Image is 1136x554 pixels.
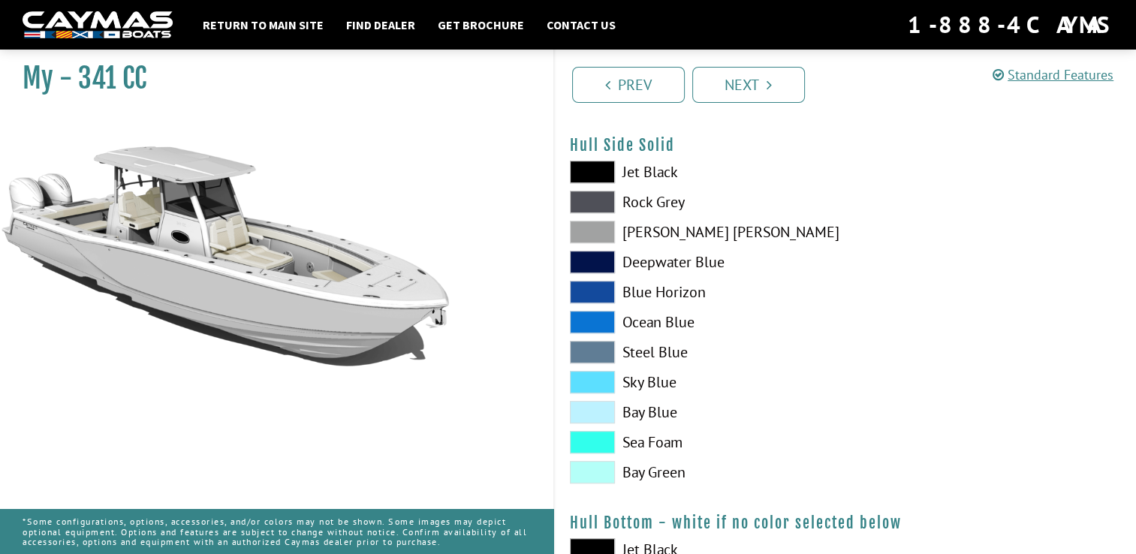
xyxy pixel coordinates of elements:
[570,341,830,363] label: Steel Blue
[570,281,830,303] label: Blue Horizon
[23,509,531,554] p: *Some configurations, options, accessories, and/or colors may not be shown. Some images may depic...
[993,66,1113,83] a: Standard Features
[23,11,173,39] img: white-logo-c9c8dbefe5ff5ceceb0f0178aa75bf4bb51f6bca0971e226c86eb53dfe498488.png
[570,191,830,213] label: Rock Grey
[570,221,830,243] label: [PERSON_NAME] [PERSON_NAME]
[339,15,423,35] a: Find Dealer
[570,136,1122,155] h4: Hull Side Solid
[570,431,830,453] label: Sea Foam
[570,161,830,183] label: Jet Black
[570,311,830,333] label: Ocean Blue
[570,371,830,393] label: Sky Blue
[195,15,331,35] a: Return to main site
[570,513,1122,532] h4: Hull Bottom - white if no color selected below
[570,461,830,483] label: Bay Green
[430,15,532,35] a: Get Brochure
[572,67,685,103] a: Prev
[570,401,830,423] label: Bay Blue
[23,62,516,95] h1: My - 341 CC
[570,251,830,273] label: Deepwater Blue
[908,8,1113,41] div: 1-888-4CAYMAS
[692,67,805,103] a: Next
[539,15,623,35] a: Contact Us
